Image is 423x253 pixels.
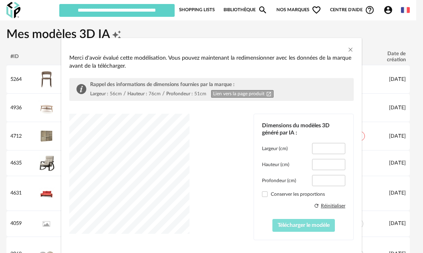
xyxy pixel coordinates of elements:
[211,90,274,98] a: Lien vers la page produitOpen In New icon
[262,122,345,137] div: Dimensions du modèles 3D généré par IA :
[272,219,335,232] button: Télécharger le modèle
[314,202,319,209] span: Refresh icon
[194,90,206,97] div: 51cm
[127,90,147,97] div: Hauteur :
[266,91,272,97] span: Open In New icon
[347,46,354,54] button: Close
[262,191,345,197] label: Conserver les proportions
[321,203,345,209] div: Réinitialiser
[262,161,289,168] label: Hauteur (cm)
[90,90,108,97] div: Largeur :
[110,90,122,97] div: 56cm
[262,145,288,152] label: Largeur (cm)
[162,90,165,97] div: /
[278,223,330,228] span: Télécharger le modèle
[262,177,296,184] label: Profondeur (cm)
[123,90,126,97] div: /
[149,90,161,97] div: 76cm
[90,82,234,87] span: Rappel des informations de dimensions fournies par la marque :
[69,54,354,70] div: Merci d'avoir évalué cette modélisation. Vous pouvez maintenant la redimensionner avec les donnée...
[166,90,193,97] div: Profondeur :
